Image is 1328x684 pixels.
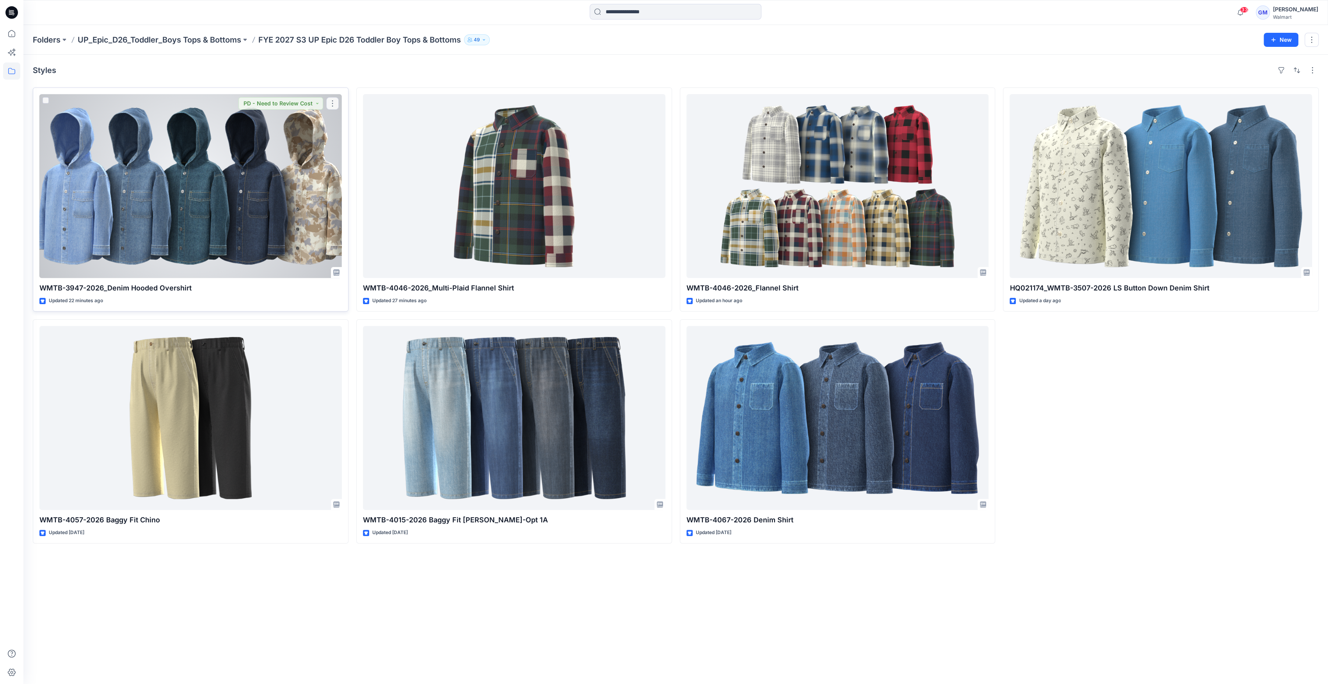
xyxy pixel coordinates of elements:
a: UP_Epic_D26_Toddler_Boys Tops & Bottoms [78,34,241,45]
h4: Styles [33,66,56,75]
div: Walmart [1273,14,1318,20]
p: WMTB-4057-2026 Baggy Fit Chino [39,515,342,525]
p: Updated [DATE] [372,529,408,537]
p: WMTB-4046-2026_Flannel Shirt [686,283,989,294]
a: WMTB-3947-2026_Denim Hooded Overshirt [39,94,342,278]
p: Updated [DATE] [49,529,84,537]
p: Updated a day ago [1019,297,1061,305]
span: 33 [1240,7,1248,13]
p: WMTB-4046-2026_Multi-Plaid Flannel Shirt [363,283,665,294]
p: Updated [DATE] [696,529,731,537]
a: Folders [33,34,60,45]
a: WMTB-4046-2026_Multi-Plaid Flannel Shirt [363,94,665,278]
p: Updated an hour ago [696,297,742,305]
p: FYE 2027 S3 UP Epic D26 Toddler Boy Tops & Bottoms [258,34,461,45]
p: WMTB-4015-2026 Baggy Fit [PERSON_NAME]-Opt 1A [363,515,665,525]
a: HQ021174_WMTB-3507-2026 LS Button Down Denim Shirt [1010,94,1312,278]
a: WMTB-4067-2026 Denim Shirt [686,326,989,510]
button: New [1264,33,1298,47]
div: [PERSON_NAME] [1273,5,1318,14]
a: WMTB-4046-2026_Flannel Shirt [686,94,989,278]
button: 49 [464,34,490,45]
p: Updated 22 minutes ago [49,297,103,305]
p: Updated 27 minutes ago [372,297,427,305]
a: WMTB-4057-2026 Baggy Fit Chino [39,326,342,510]
p: HQ021174_WMTB-3507-2026 LS Button Down Denim Shirt [1010,283,1312,294]
p: 49 [474,36,480,44]
div: GM [1256,5,1270,20]
a: WMTB-4015-2026 Baggy Fit Jean-Opt 1A [363,326,665,510]
p: WMTB-3947-2026_Denim Hooded Overshirt [39,283,342,294]
p: WMTB-4067-2026 Denim Shirt [686,515,989,525]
